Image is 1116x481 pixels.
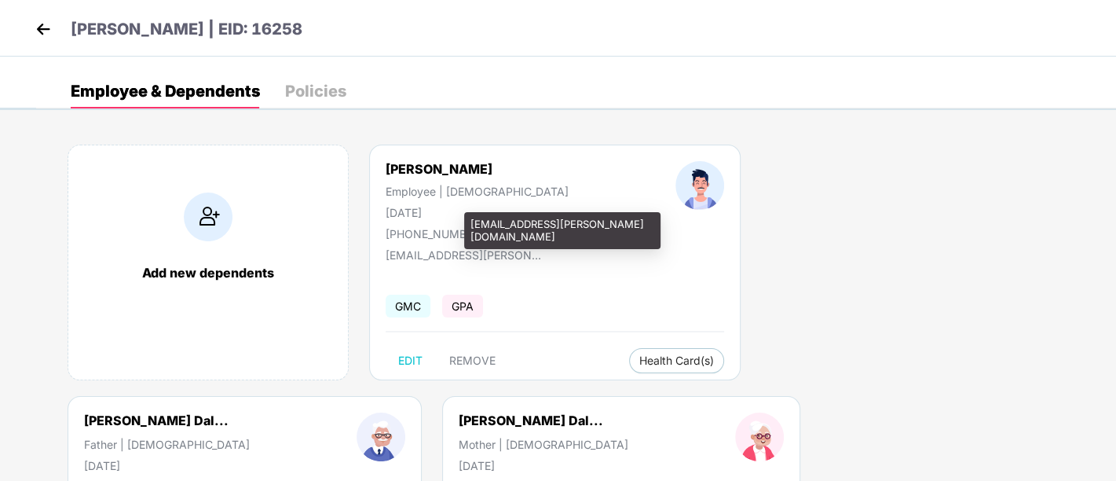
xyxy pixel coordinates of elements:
div: Father | [DEMOGRAPHIC_DATA] [84,438,250,451]
div: [PERSON_NAME] Dal... [84,413,229,428]
span: REMOVE [449,354,496,367]
img: profileImage [735,413,784,461]
div: [DATE] [386,206,569,219]
span: Health Card(s) [639,357,714,365]
span: GMC [386,295,430,318]
img: addIcon [184,193,232,241]
button: Health Card(s) [629,348,724,373]
div: [PHONE_NUMBER] [386,227,569,240]
button: REMOVE [437,348,508,373]
div: Employee & Dependents [71,83,260,99]
img: profileImage [675,161,724,210]
img: back [31,17,55,41]
button: EDIT [386,348,435,373]
span: EDIT [398,354,423,367]
div: [DATE] [84,459,250,472]
div: [DATE] [459,459,628,472]
div: [PERSON_NAME] Dal... [459,413,603,428]
div: Policies [285,83,346,99]
img: profileImage [357,413,405,461]
span: GPA [442,295,483,318]
p: [PERSON_NAME] | EID: 16258 [71,17,302,42]
div: Add new dependents [84,265,332,281]
div: [EMAIL_ADDRESS][PERSON_NAME][DOMAIN_NAME] [464,212,660,249]
div: Mother | [DEMOGRAPHIC_DATA] [459,438,628,451]
div: Employee | [DEMOGRAPHIC_DATA] [386,185,569,198]
div: [PERSON_NAME] [386,161,569,177]
div: [EMAIL_ADDRESS][PERSON_NAME][DOMAIN_NAME] [386,248,543,262]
